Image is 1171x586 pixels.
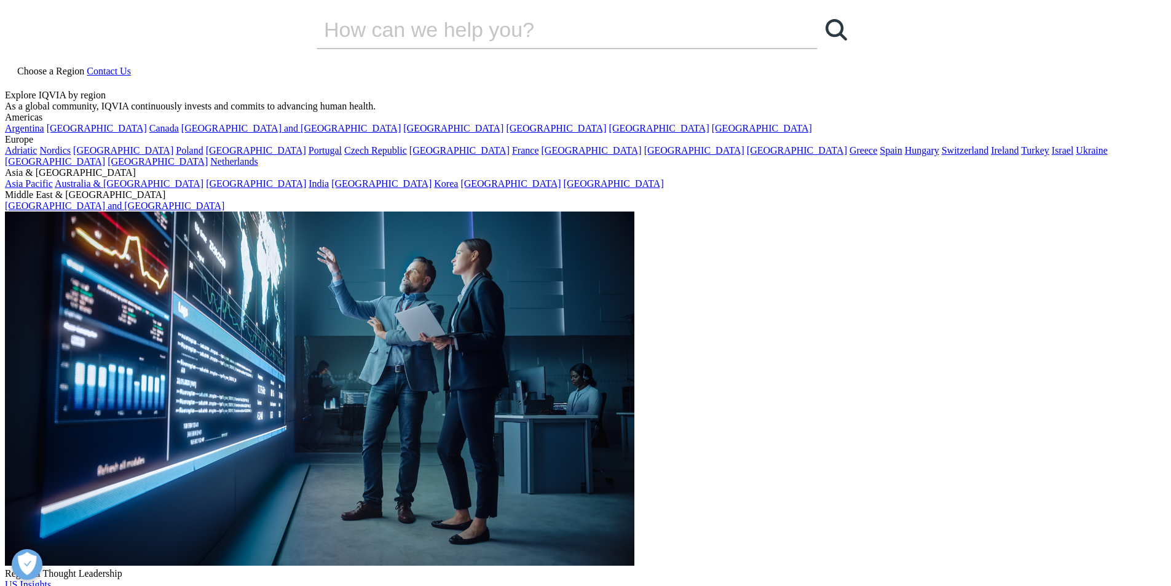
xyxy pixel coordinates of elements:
div: Asia & [GEOGRAPHIC_DATA] [5,167,1166,178]
a: Search [818,11,854,48]
a: [GEOGRAPHIC_DATA] [609,123,709,133]
a: [GEOGRAPHIC_DATA] [403,123,503,133]
a: Turkey [1021,145,1049,156]
a: Contact Us [87,66,131,76]
a: Hungary [905,145,939,156]
div: Middle East & [GEOGRAPHIC_DATA] [5,189,1166,200]
a: [GEOGRAPHIC_DATA] [506,123,606,133]
a: [GEOGRAPHIC_DATA] [206,145,306,156]
a: [GEOGRAPHIC_DATA] [331,178,432,189]
a: Spain [880,145,902,156]
a: Australia & [GEOGRAPHIC_DATA] [55,178,203,189]
a: Switzerland [942,145,988,156]
a: [GEOGRAPHIC_DATA] [564,178,664,189]
a: Ukraine [1076,145,1108,156]
a: [GEOGRAPHIC_DATA] [747,145,847,156]
a: Nordics [39,145,71,156]
div: As a global community, IQVIA continuously invests and commits to advancing human health. [5,101,1166,112]
a: [GEOGRAPHIC_DATA] and [GEOGRAPHIC_DATA] [181,123,401,133]
svg: Search [826,19,847,41]
div: Regional Thought Leadership [5,568,1166,579]
a: Korea [434,178,458,189]
a: [GEOGRAPHIC_DATA] [5,156,105,167]
a: India [309,178,329,189]
a: Ireland [991,145,1019,156]
a: France [512,145,539,156]
a: [GEOGRAPHIC_DATA] [712,123,812,133]
a: Poland [176,145,203,156]
a: [GEOGRAPHIC_DATA] [206,178,306,189]
span: Choose a Region [17,66,84,76]
a: Argentina [5,123,44,133]
a: Israel [1052,145,1074,156]
div: Americas [5,112,1166,123]
a: [GEOGRAPHIC_DATA] and [GEOGRAPHIC_DATA] [5,200,224,211]
img: 2093_analyzing-data-using-big-screen-display-and-laptop.png [5,212,634,566]
a: Portugal [309,145,342,156]
a: [GEOGRAPHIC_DATA] [460,178,561,189]
a: [GEOGRAPHIC_DATA] [409,145,510,156]
a: [GEOGRAPHIC_DATA] [644,145,744,156]
a: Czech Republic [344,145,407,156]
a: Asia Pacific [5,178,53,189]
a: Netherlands [210,156,258,167]
a: [GEOGRAPHIC_DATA] [108,156,208,167]
button: Open Preferences [12,549,42,580]
div: Explore IQVIA by region [5,90,1166,101]
a: Adriatic [5,145,37,156]
div: Europe [5,134,1166,145]
a: [GEOGRAPHIC_DATA] [73,145,173,156]
a: [GEOGRAPHIC_DATA] [542,145,642,156]
a: Canada [149,123,179,133]
a: Greece [850,145,877,156]
input: Search [317,11,783,48]
a: [GEOGRAPHIC_DATA] [47,123,147,133]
